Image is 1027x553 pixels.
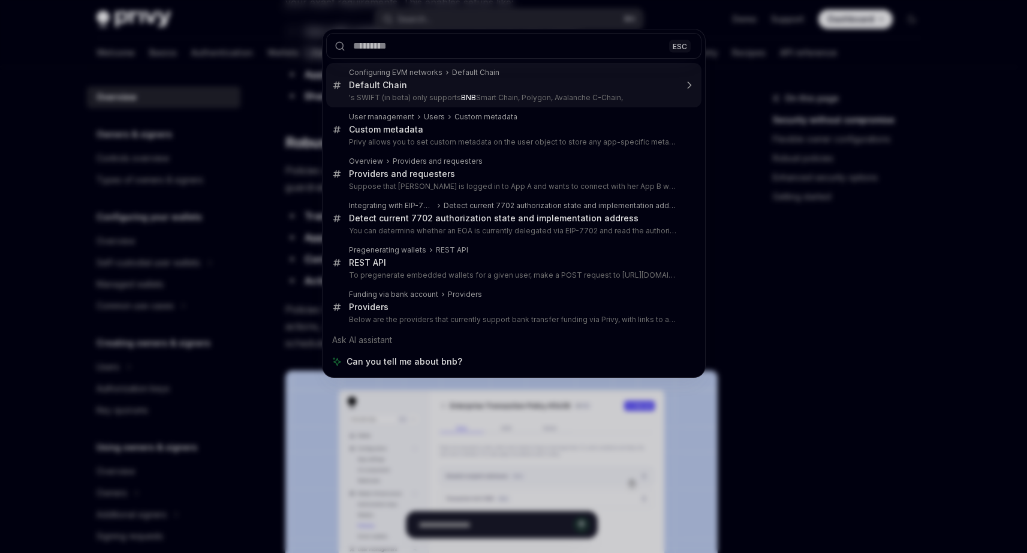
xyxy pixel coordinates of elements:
div: Detect current 7702 authorization state and implementation address [444,201,676,211]
p: Below are the providers that currently support bank transfer funding via Privy, with links to a resp [349,315,676,324]
div: Default Chain [452,68,499,77]
p: 's SWIFT (in beta) only supports Smart Chain, Polygon, Avalanche C-Chain, [349,93,676,103]
div: Default Chain [349,80,407,91]
div: Integrating with EIP-7702 [349,201,434,211]
div: User management [349,112,414,122]
div: Overview [349,157,383,166]
p: To pregenerate embedded wallets for a given user, make a POST request to [URL][DOMAIN_NAME] [349,271,676,280]
div: Funding via bank account [349,290,438,299]
div: Users [424,112,445,122]
span: Can you tell me about bnb? [347,356,462,368]
div: REST API [436,245,468,255]
div: Pregenerating wallets [349,245,426,255]
p: Suppose that [PERSON_NAME] is logged in to App A and wants to connect with her App B wallet to pr... [349,182,676,191]
div: Custom metadata [349,124,423,135]
div: Configuring EVM networks [349,68,442,77]
div: Custom metadata [454,112,517,122]
div: Providers and requesters [393,157,483,166]
div: Ask AI assistant [326,329,701,351]
div: Providers and requesters [349,169,455,179]
div: REST API [349,257,386,268]
b: BNB [461,93,476,102]
p: Privy allows you to set custom metadata on the user object to store any app-specific metadata. This [349,137,676,147]
div: Providers [448,290,482,299]
div: Detect current 7702 authorization state and implementation address [349,213,639,224]
div: ESC [669,40,691,52]
p: You can determine whether an EOA is currently delegated via EIP-7702 and read the authorized impleme [349,226,676,236]
div: Providers [349,302,388,312]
